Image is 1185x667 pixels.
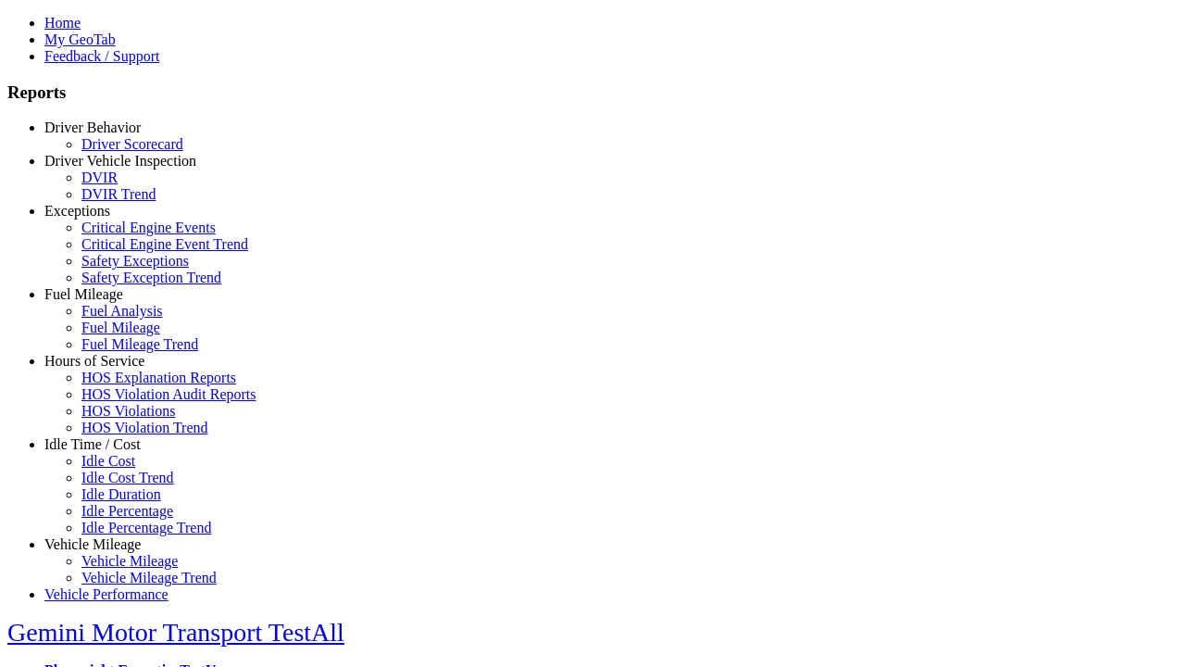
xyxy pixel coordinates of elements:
[44,120,141,135] a: Driver Behavior
[81,386,256,402] a: HOS Violation Audit Reports
[81,553,178,569] a: Vehicle Mileage
[44,536,141,552] a: Vehicle Mileage
[44,15,81,31] a: Home
[81,170,118,185] a: DVIR
[44,153,196,169] a: Driver Vehicle Inspection
[81,453,135,469] a: Idle Cost
[81,303,163,319] a: Fuel Analysis
[44,48,159,64] a: Feedback / Support
[7,618,344,647] a: Gemini Motor Transport TestAll
[44,436,141,452] a: Idle Time / Cost
[81,186,156,202] a: DVIR Trend
[81,470,174,485] a: Idle Cost Trend
[44,31,116,47] a: My GeoTab
[81,236,248,252] a: Critical Engine Event Trend
[7,82,1178,103] h3: Reports
[81,253,189,269] a: Safety Exceptions
[81,403,175,419] a: HOS Violations
[81,136,183,152] a: Driver Scorecard
[81,320,160,335] a: Fuel Mileage
[81,336,198,352] a: Fuel Mileage Trend
[81,503,173,519] a: Idle Percentage
[81,370,236,385] a: HOS Explanation Reports
[44,203,110,219] a: Exceptions
[81,520,211,535] a: Idle Percentage Trend
[81,220,216,235] a: Critical Engine Events
[44,353,144,369] a: Hours of Service
[44,286,123,302] a: Fuel Mileage
[81,486,161,502] a: Idle Duration
[81,570,217,585] a: Vehicle Mileage Trend
[81,270,221,285] a: Safety Exception Trend
[81,420,208,435] a: HOS Violation Trend
[44,586,168,602] a: Vehicle Performance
